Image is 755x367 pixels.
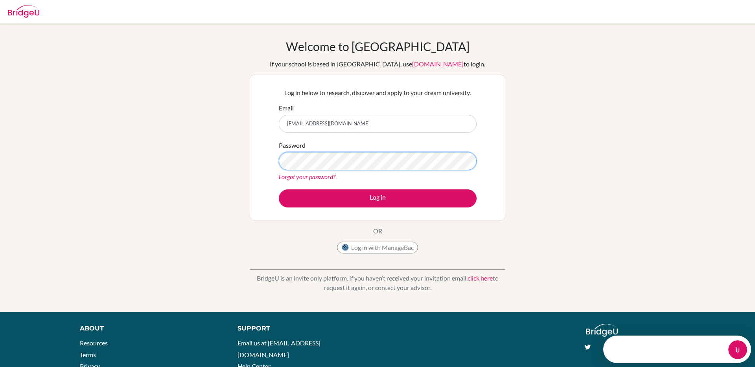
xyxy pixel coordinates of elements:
button: Log in with ManageBac [337,242,418,253]
label: Password [279,141,306,150]
div: The team typically replies in a few minutes. [8,13,129,21]
iframe: Intercom live chat [728,340,747,359]
a: Terms [80,351,96,358]
h1: Welcome to [GEOGRAPHIC_DATA] [286,39,470,53]
a: click here [468,274,493,282]
iframe: Intercom live chat discovery launcher [603,336,751,363]
a: [DOMAIN_NAME] [412,60,464,68]
a: Resources [80,339,108,347]
a: Email us at [EMAIL_ADDRESS][DOMAIN_NAME] [238,339,320,358]
div: About [80,324,220,333]
p: Log in below to research, discover and apply to your dream university. [279,88,477,97]
button: Log in [279,189,477,207]
a: Forgot your password? [279,173,335,180]
div: Need help? [8,7,129,13]
div: Open Intercom Messenger [3,3,152,25]
img: Bridge-U [8,5,39,18]
p: BridgeU is an invite only platform. If you haven’t received your invitation email, to request it ... [250,273,505,292]
div: If your school is based in [GEOGRAPHIC_DATA], use to login. [270,59,485,69]
label: Email [279,103,294,113]
img: logo_white@2x-f4f0deed5e89b7ecb1c2cc34c3e3d731f90f0f143d5ea2071677605dd97b5244.png [586,324,618,337]
div: Support [238,324,368,333]
p: OR [373,226,382,236]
